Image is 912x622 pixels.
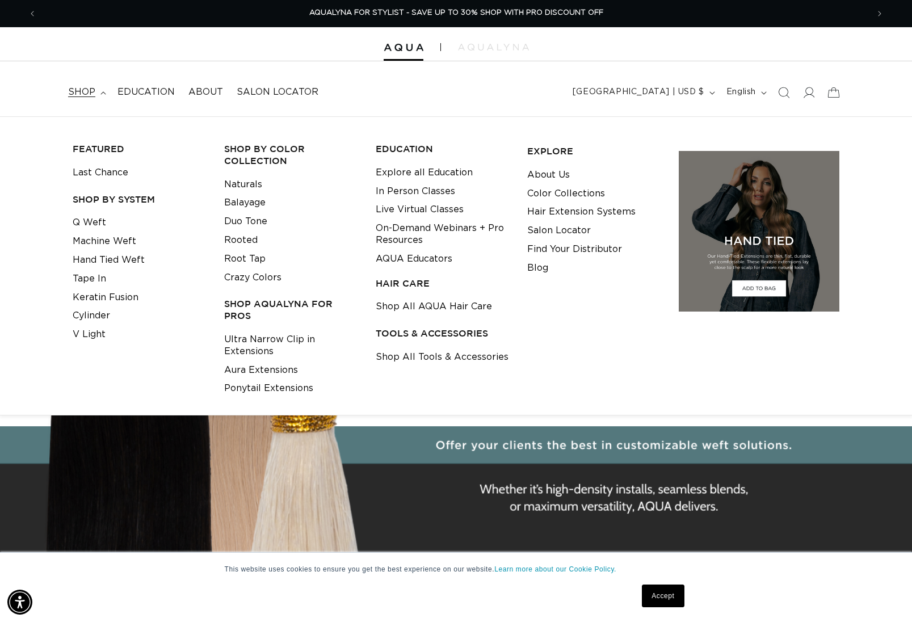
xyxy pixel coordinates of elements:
[726,86,756,98] span: English
[376,182,455,201] a: In Person Classes
[376,297,492,316] a: Shop All AQUA Hair Care
[73,232,136,251] a: Machine Weft
[73,143,207,155] h3: FEATURED
[376,219,510,250] a: On-Demand Webinars + Pro Resources
[855,568,912,622] iframe: Chat Widget
[73,163,128,182] a: Last Chance
[237,86,318,98] span: Salon Locator
[309,9,603,16] span: AQUALYNA FOR STYLIST - SAVE UP TO 30% SHOP WITH PRO DISCOUNT OFF
[68,86,95,98] span: shop
[458,44,529,51] img: aqualyna.com
[376,143,510,155] h3: EDUCATION
[111,79,182,105] a: Education
[224,379,313,398] a: Ponytail Extensions
[224,231,258,250] a: Rooted
[224,268,281,287] a: Crazy Colors
[224,330,358,361] a: Ultra Narrow Clip in Extensions
[224,250,266,268] a: Root Tap
[188,86,223,98] span: About
[224,194,266,212] a: Balayage
[61,79,111,105] summary: shop
[494,565,616,573] a: Learn more about our Cookie Policy.
[225,564,688,574] p: This website uses cookies to ensure you get the best experience on our website.
[867,3,892,24] button: Next announcement
[573,86,704,98] span: [GEOGRAPHIC_DATA] | USD $
[224,298,358,322] h3: Shop AquaLyna for Pros
[527,145,661,157] h3: EXPLORE
[720,82,771,103] button: English
[182,79,230,105] a: About
[117,86,175,98] span: Education
[527,240,622,259] a: Find Your Distributor
[527,166,570,184] a: About Us
[527,184,605,203] a: Color Collections
[224,175,262,194] a: Naturals
[73,306,110,325] a: Cylinder
[376,278,510,289] h3: HAIR CARE
[73,325,106,344] a: V Light
[527,259,548,278] a: Blog
[771,80,796,105] summary: Search
[566,82,720,103] button: [GEOGRAPHIC_DATA] | USD $
[376,200,464,219] a: Live Virtual Classes
[642,585,684,607] a: Accept
[384,44,423,52] img: Aqua Hair Extensions
[527,203,636,221] a: Hair Extension Systems
[20,3,45,24] button: Previous announcement
[73,213,106,232] a: Q Weft
[230,79,325,105] a: Salon Locator
[73,270,106,288] a: Tape In
[376,348,508,367] a: Shop All Tools & Accessories
[73,251,145,270] a: Hand Tied Weft
[224,212,267,231] a: Duo Tone
[376,327,510,339] h3: TOOLS & ACCESSORIES
[224,143,358,167] h3: Shop by Color Collection
[7,590,32,615] div: Accessibility Menu
[73,194,207,205] h3: SHOP BY SYSTEM
[73,288,138,307] a: Keratin Fusion
[376,250,452,268] a: AQUA Educators
[527,221,591,240] a: Salon Locator
[376,163,473,182] a: Explore all Education
[224,361,298,380] a: Aura Extensions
